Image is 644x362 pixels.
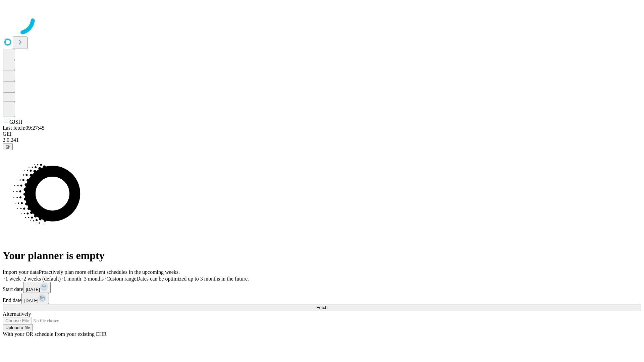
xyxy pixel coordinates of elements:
[3,249,641,262] h1: Your planner is empty
[3,293,641,304] div: End date
[21,293,49,304] button: [DATE]
[3,304,641,311] button: Fetch
[316,305,327,310] span: Fetch
[3,143,13,150] button: @
[3,324,33,331] button: Upload a file
[39,269,180,275] span: Proactively plan more efficient schedules in the upcoming weeks.
[5,276,21,282] span: 1 week
[3,125,45,131] span: Last fetch: 09:27:45
[23,276,61,282] span: 2 weeks (default)
[3,131,641,137] div: GEI
[3,311,31,317] span: Alternatively
[3,269,39,275] span: Import your data
[106,276,136,282] span: Custom range
[63,276,81,282] span: 1 month
[9,119,22,125] span: GJSH
[24,298,38,303] span: [DATE]
[26,287,40,292] span: [DATE]
[137,276,249,282] span: Dates can be optimized up to 3 months in the future.
[84,276,104,282] span: 3 months
[23,282,51,293] button: [DATE]
[3,137,641,143] div: 2.0.241
[3,331,107,337] span: With your OR schedule from your existing EHR
[3,282,641,293] div: Start date
[5,144,10,149] span: @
